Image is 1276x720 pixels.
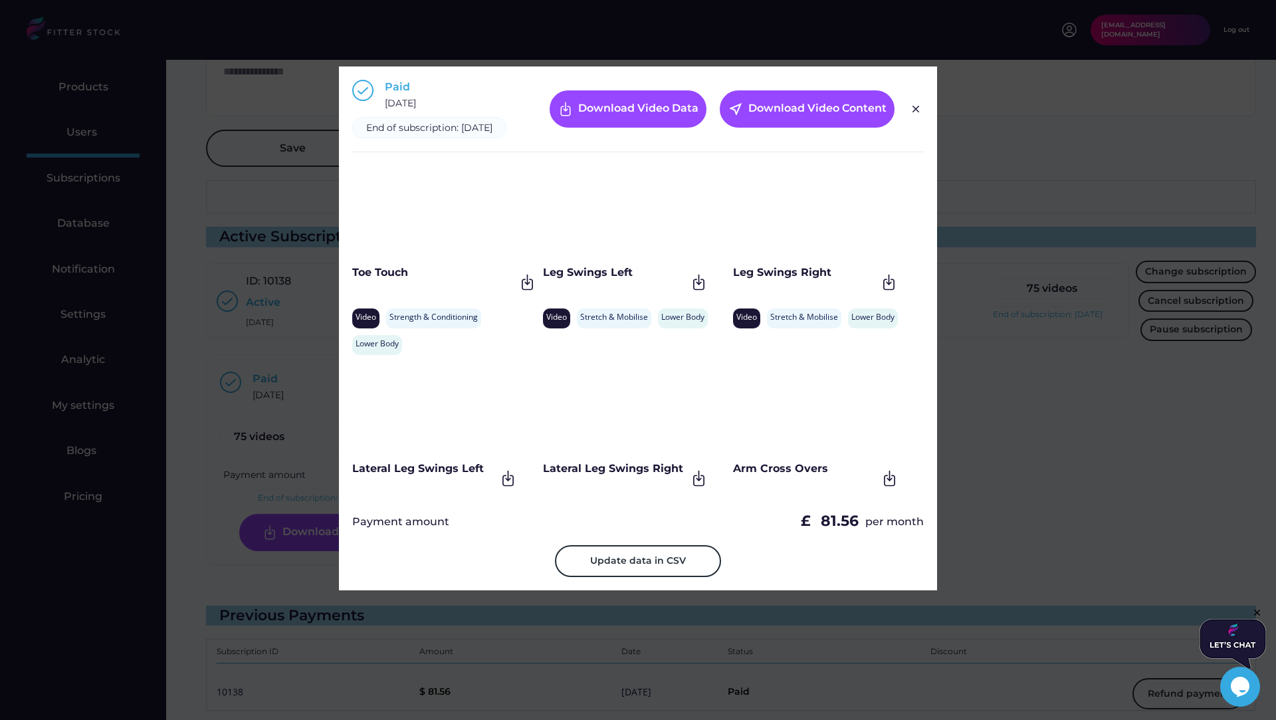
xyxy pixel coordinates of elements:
[385,80,410,94] div: Paid
[543,362,708,451] iframe: Women's_Hormonal_Health_and_Nutrition_Part_1_-_The_Menstruation_Phase_by_Renata
[733,362,899,451] iframe: Women's_Hormonal_Health_and_Nutrition_Part_1_-_The_Menstruation_Phase_by_Renata
[352,80,373,101] img: Group%201000002397.svg
[821,511,859,532] div: 81.56
[546,312,567,323] div: Video
[908,101,924,117] img: Group%201000002326.svg
[543,461,687,476] div: Lateral Leg Swings Right
[748,101,887,117] div: Download Video Content
[733,461,877,476] div: Arm Cross Overs
[865,515,924,529] div: per month
[385,97,416,110] div: [DATE]
[881,469,899,487] img: Frame.svg
[770,312,838,323] div: Stretch & Mobilise
[736,312,757,323] div: Video
[555,545,721,577] button: Update data in CSV
[389,312,478,323] div: Strength & Conditioning
[880,273,898,291] img: Frame.svg
[1200,607,1266,668] iframe: chat widget
[356,312,376,323] div: Video
[366,122,492,135] div: End of subscription: [DATE]
[352,265,515,280] div: Toe Touch
[518,273,536,291] img: Frame.svg
[558,101,574,117] img: Frame%20%287%29.svg
[733,166,898,255] iframe: Women's_Hormonal_Health_and_Nutrition_Part_1_-_The_Menstruation_Phase_by_Renata
[733,265,877,280] div: Leg Swings Right
[690,273,708,291] img: Frame.svg
[661,312,704,323] div: Lower Body
[728,101,744,117] button: near_me
[690,469,708,487] img: Frame.svg
[356,338,399,350] div: Lower Body
[352,461,496,476] div: Lateral Leg Swings Left
[543,166,708,255] iframe: Women's_Hormonal_Health_and_Nutrition_Part_1_-_The_Menstruation_Phase_by_Renata
[1220,667,1263,707] iframe: chat widget
[352,362,517,451] iframe: Women's_Hormonal_Health_and_Nutrition_Part_1_-_The_Menstruation_Phase_by_Renata
[801,511,814,532] div: £
[543,265,687,280] div: Leg Swings Left
[578,101,698,117] div: Download Video Data
[352,166,536,255] iframe: Women's_Hormonal_Health_and_Nutrition_Part_1_-_The_Menstruation_Phase_by_Renata
[352,515,449,529] div: Payment amount
[851,312,895,323] div: Lower Body
[499,469,517,487] img: Frame.svg
[580,312,648,323] div: Stretch & Mobilise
